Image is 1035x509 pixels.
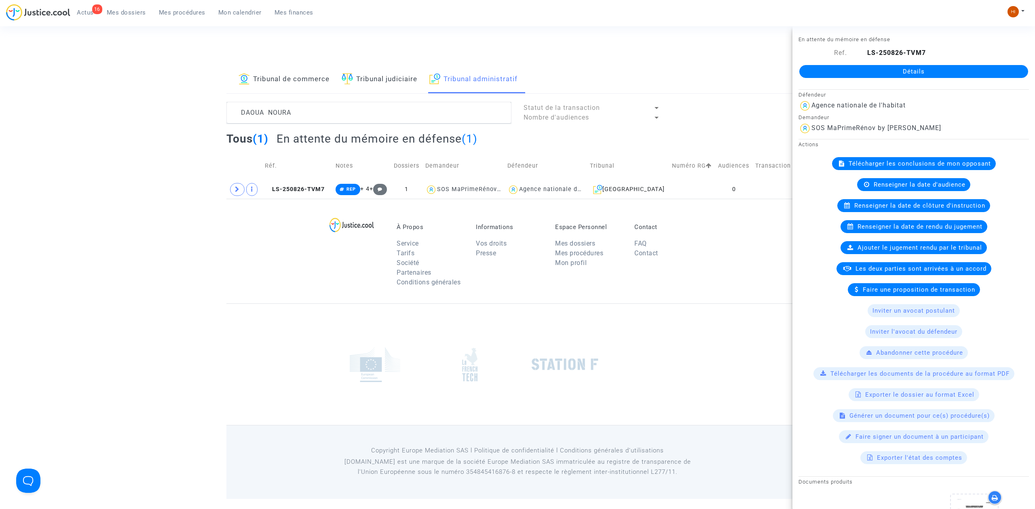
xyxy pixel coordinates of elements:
span: Générer un document pour ce(s) procédure(s) [849,412,990,419]
a: FAQ [634,240,647,247]
span: Statut de la transaction [524,104,600,111]
img: logo-lg.svg [330,218,374,232]
span: Nombre d'audiences [524,114,589,121]
td: Audiences [715,151,753,180]
img: icon-archive.svg [429,73,440,84]
td: Réf. [262,151,333,180]
a: Tarifs [397,249,414,257]
td: 1 [391,180,422,199]
a: Presse [476,249,496,257]
a: Service [397,240,419,247]
td: Notes [333,151,391,180]
span: Exporter le dossier au format Excel [865,391,974,398]
img: icon-user.svg [507,184,519,196]
div: [GEOGRAPHIC_DATA] [590,185,666,194]
h2: En attente du mémoire en défense [277,132,477,146]
a: Mes finances [268,6,320,19]
img: icon-faciliter-sm.svg [342,73,353,84]
img: icon-user.svg [425,184,437,196]
span: Les deux parties sont arrivées à un accord [855,265,986,272]
span: REP [346,187,356,192]
span: Faire signer un document à un participant [855,433,984,440]
span: (1) [253,132,268,145]
div: SOS MaPrimeRénov by [PERSON_NAME] [437,186,558,193]
a: Tribunal judiciaire [342,66,417,93]
a: Conditions générales [397,278,460,286]
p: [DOMAIN_NAME] est une marque de la société Europe Mediation SAS immatriculée au registre de tr... [334,457,702,477]
a: Vos droits [476,240,507,247]
a: Détails [799,65,1028,78]
span: Télécharger les conclusions de mon opposant [849,160,991,167]
span: Télécharger les documents de la procédure au format PDF [830,370,1010,377]
a: Mes dossiers [555,240,595,247]
p: Contact [634,223,701,231]
a: Contact [634,249,658,257]
small: En attente du mémoire en défense [798,36,890,42]
span: (1) [462,132,477,145]
a: Partenaires [397,269,431,276]
a: Tribunal de commerce [239,66,330,93]
span: Inviter un avocat postulant [872,307,955,314]
span: Renseigner la date de clôture d'instruction [854,202,985,209]
p: Espace Personnel [555,223,622,231]
small: Documents produits [798,479,853,485]
span: Actus [77,9,94,16]
a: Mes procédures [555,249,603,257]
b: LS-250826-TVM7 [867,49,926,57]
a: Tribunal administratif [429,66,517,93]
a: Mes dossiers [100,6,152,19]
span: LS-250826-TVM7 [265,186,325,193]
td: Défendeur [505,151,587,180]
img: fc99b196863ffcca57bb8fe2645aafd9 [1008,6,1019,17]
img: icon-archive.svg [593,185,602,194]
span: Inviter l'avocat du défendeur [870,328,957,335]
span: Renseigner la date de rendu du jugement [858,223,982,230]
span: + [370,185,387,192]
td: Transaction [752,151,794,180]
img: icon-user.svg [798,99,811,112]
img: jc-logo.svg [6,4,70,21]
small: Demandeur [798,114,829,120]
img: french_tech.png [462,347,477,382]
iframe: Help Scout Beacon - Open [16,469,40,493]
span: Mes procédures [159,9,205,16]
img: europe_commision.png [350,347,400,382]
span: Faire une proposition de transaction [863,286,975,293]
span: Renseigner la date d'audience [874,181,965,188]
div: Agence nationale de l'habitat [811,101,906,109]
small: Défendeur [798,92,826,98]
div: 16 [92,4,102,14]
div: Agence nationale de l'habitat [519,186,608,193]
a: Mon profil [555,259,587,267]
a: Société [397,259,419,267]
td: Numéro RG [669,151,715,180]
h2: Tous [226,132,268,146]
img: icon-banque.svg [239,73,250,84]
small: Actions [798,141,819,147]
span: + 4 [360,185,370,192]
td: 0 [715,180,753,199]
img: icon-user.svg [798,122,811,135]
td: Demandeur [422,151,505,180]
div: SOS MaPrimeRénov by [PERSON_NAME] [811,124,941,132]
p: À Propos [397,223,464,231]
a: 16Actus [70,6,100,19]
td: Dossiers [391,151,422,180]
a: Mon calendrier [212,6,268,19]
span: Ajouter le jugement rendu par le tribunal [858,244,982,251]
p: Copyright Europe Mediation SAS l Politique de confidentialité l Conditions générales d’utilisa... [334,446,702,456]
div: Ref. [792,48,853,58]
td: Tribunal [587,151,669,180]
span: Mon calendrier [218,9,262,16]
a: Mes procédures [152,6,212,19]
img: stationf.png [532,358,598,370]
span: Mes dossiers [107,9,146,16]
span: Mes finances [275,9,313,16]
span: Abandonner cette procédure [876,349,963,356]
span: Exporter l'état des comptes [877,454,962,461]
p: Informations [476,223,543,231]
